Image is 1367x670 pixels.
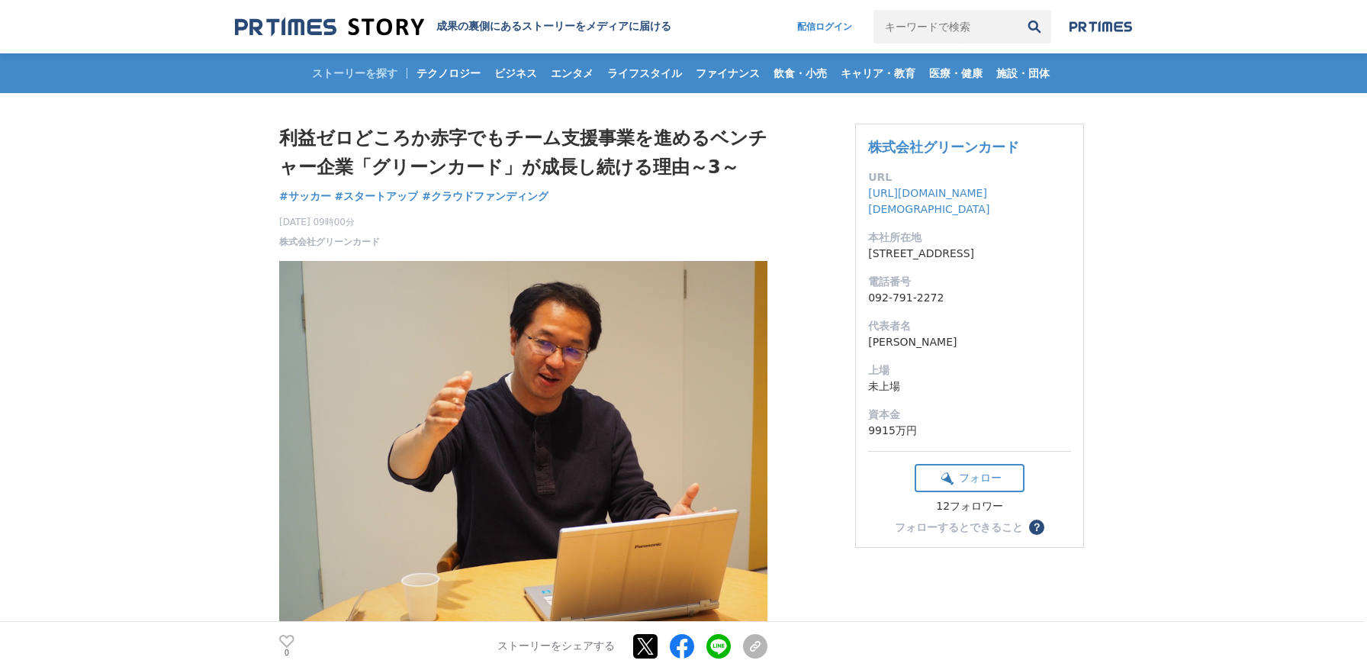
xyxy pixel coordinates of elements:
a: 配信ログイン [782,10,867,43]
img: thumbnail_5d63a3e0-a9f7-11ea-bf0d-4d87594a3300.JPG [279,261,767,627]
dd: 9915万円 [868,423,1071,439]
img: prtimes [1069,21,1132,33]
button: ？ [1029,520,1044,535]
span: #サッカー [279,189,331,203]
dt: 資本金 [868,407,1071,423]
dt: 代表者名 [868,318,1071,334]
span: 施設・団体 [990,66,1056,80]
dt: 電話番号 [868,274,1071,290]
a: キャリア・教育 [835,53,922,93]
a: ライフスタイル [601,53,688,93]
h2: 成果の裏側にあるストーリーをメディアに届ける [436,20,671,34]
a: 飲食・小売 [767,53,833,93]
dd: 未上場 [868,378,1071,395]
dt: URL [868,169,1071,185]
img: 成果の裏側にあるストーリーをメディアに届ける [235,17,424,37]
dt: 本社所在地 [868,230,1071,246]
span: テクノロジー [410,66,487,80]
span: 飲食・小売 [767,66,833,80]
a: ビジネス [488,53,543,93]
input: キーワードで検索 [873,10,1018,43]
a: #スタートアップ [335,188,419,205]
button: 検索 [1018,10,1051,43]
dt: 上場 [868,362,1071,378]
span: キャリア・教育 [835,66,922,80]
p: ストーリーをシェアする [497,639,615,653]
a: ファイナンス [690,53,766,93]
dd: 092-791-2272 [868,290,1071,306]
span: #クラウドファンディング [422,189,548,203]
a: 株式会社グリーンカード [279,235,380,249]
a: 施設・団体 [990,53,1056,93]
a: エンタメ [545,53,600,93]
span: [DATE] 09時00分 [279,215,380,229]
div: フォローするとできること [895,522,1023,533]
h1: 利益ゼロどころか赤字でもチーム支援事業を進めるベンチャー企業「グリーンカード」が成長し続ける理由～3～ [279,124,767,182]
a: 株式会社グリーンカード [868,139,1019,155]
p: 0 [279,649,294,657]
span: エンタメ [545,66,600,80]
a: 医療・健康 [923,53,989,93]
dd: [STREET_ADDRESS] [868,246,1071,262]
a: 成果の裏側にあるストーリーをメディアに届ける 成果の裏側にあるストーリーをメディアに届ける [235,17,671,37]
span: ビジネス [488,66,543,80]
span: 医療・健康 [923,66,989,80]
span: #スタートアップ [335,189,419,203]
a: [URL][DOMAIN_NAME][DEMOGRAPHIC_DATA] [868,187,989,215]
dd: [PERSON_NAME] [868,334,1071,350]
button: フォロー [915,464,1024,492]
a: テクノロジー [410,53,487,93]
span: ファイナンス [690,66,766,80]
div: 12フォロワー [915,500,1024,514]
a: #サッカー [279,188,331,205]
span: ライフスタイル [601,66,688,80]
a: #クラウドファンディング [422,188,548,205]
span: ？ [1031,522,1042,533]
